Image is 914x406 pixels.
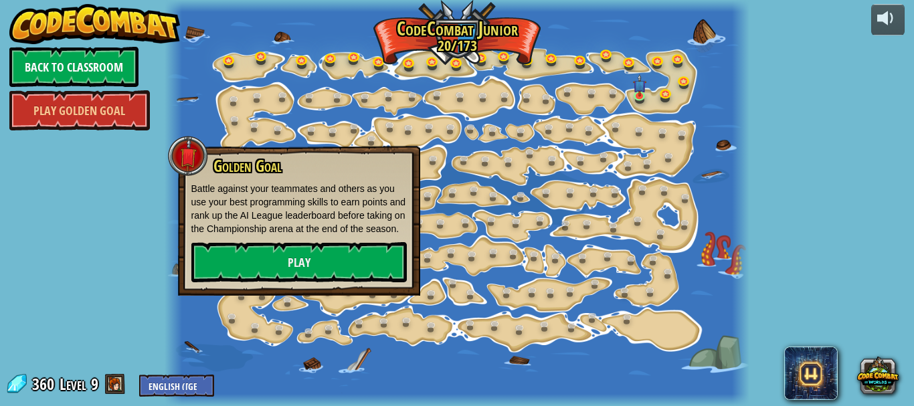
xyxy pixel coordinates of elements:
[212,157,407,175] h3: Golden Goal
[633,74,646,97] img: level-banner-unstarted-subscriber.png
[60,373,86,395] span: Level
[191,182,407,235] p: Battle against your teammates and others as you use your best programming skills to earn points a...
[91,373,98,395] span: 9
[9,90,150,130] a: Play Golden Goal
[191,242,407,282] a: Play
[871,4,905,35] button: Adjust volume
[9,4,181,44] img: CodeCombat - Learn how to code by playing a game
[9,47,139,87] a: Back to Classroom
[32,373,58,395] span: 360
